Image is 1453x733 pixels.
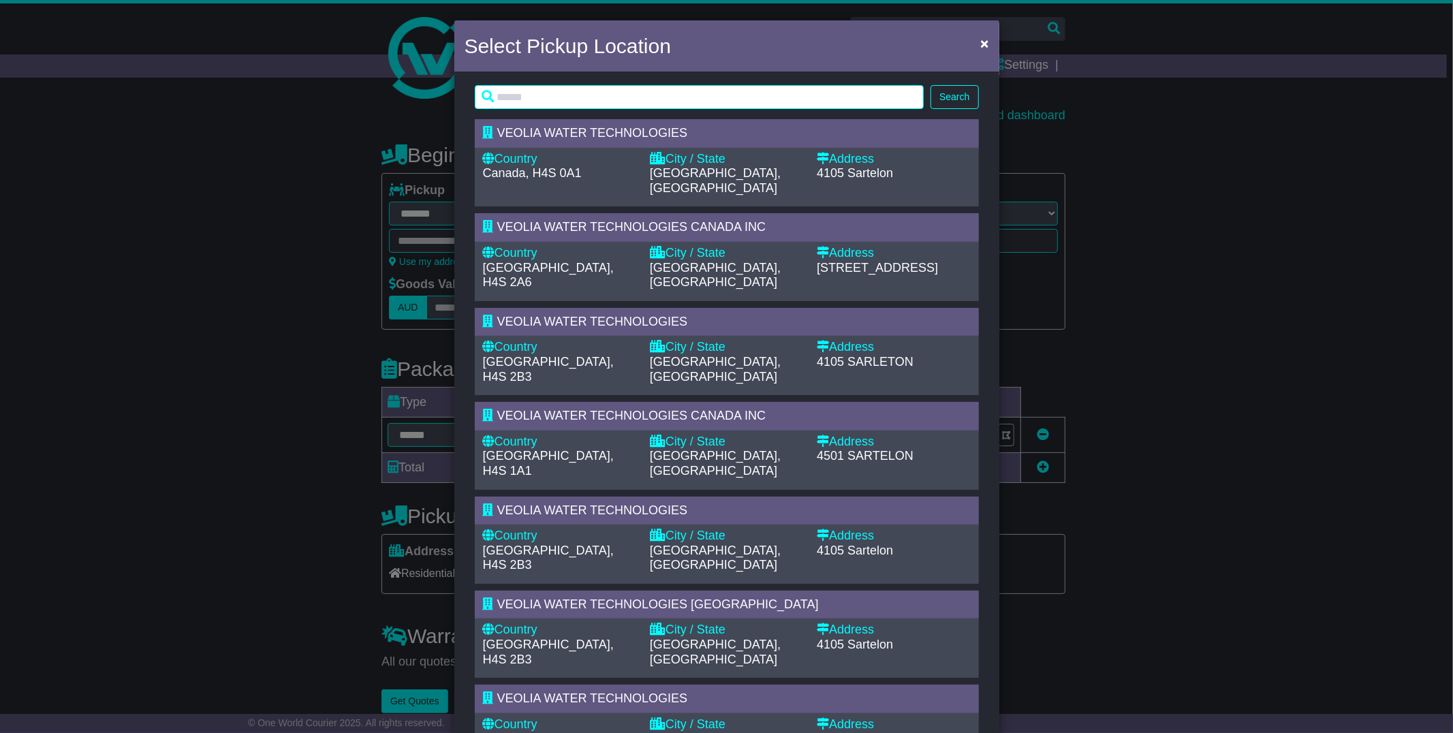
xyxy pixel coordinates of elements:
[483,340,636,355] div: Country
[483,544,614,572] span: [GEOGRAPHIC_DATA], H4S 2B3
[497,503,688,517] span: VEOLIA WATER TECHNOLOGIES
[817,246,970,261] div: Address
[483,355,614,384] span: [GEOGRAPHIC_DATA], H4S 2B3
[483,623,636,638] div: Country
[497,315,688,328] span: VEOLIA WATER TECHNOLOGIES
[650,449,781,478] span: [GEOGRAPHIC_DATA], [GEOGRAPHIC_DATA]
[817,355,913,369] span: 4105 SARLETON
[650,261,781,290] span: [GEOGRAPHIC_DATA], [GEOGRAPHIC_DATA]
[650,355,781,384] span: [GEOGRAPHIC_DATA], [GEOGRAPHIC_DATA]
[650,638,781,666] span: [GEOGRAPHIC_DATA], [GEOGRAPHIC_DATA]
[497,691,688,705] span: VEOLIA WATER TECHNOLOGIES
[483,435,636,450] div: Country
[817,449,913,463] span: 4501 SARTELON
[650,152,803,167] div: City / State
[483,638,614,666] span: [GEOGRAPHIC_DATA], H4S 2B3
[650,529,803,544] div: City / State
[483,246,636,261] div: Country
[483,166,582,180] span: Canada, H4S 0A1
[817,166,893,180] span: 4105 Sartelon
[483,152,636,167] div: Country
[973,29,995,57] button: Close
[497,126,688,140] span: VEOLIA WATER TECHNOLOGIES
[650,544,781,572] span: [GEOGRAPHIC_DATA], [GEOGRAPHIC_DATA]
[817,638,893,651] span: 4105 Sartelon
[817,435,970,450] div: Address
[817,717,970,732] div: Address
[650,340,803,355] div: City / State
[931,85,978,109] button: Search
[650,717,803,732] div: City / State
[483,449,614,478] span: [GEOGRAPHIC_DATA], H4S 1A1
[650,435,803,450] div: City / State
[483,717,636,732] div: Country
[817,544,893,557] span: 4105 Sartelon
[497,597,819,611] span: VEOLIA WATER TECHNOLOGIES [GEOGRAPHIC_DATA]
[465,31,672,61] h4: Select Pickup Location
[980,35,988,51] span: ×
[817,529,970,544] div: Address
[483,261,614,290] span: [GEOGRAPHIC_DATA], H4S 2A6
[817,623,970,638] div: Address
[483,529,636,544] div: Country
[650,246,803,261] div: City / State
[650,166,781,195] span: [GEOGRAPHIC_DATA], [GEOGRAPHIC_DATA]
[817,340,970,355] div: Address
[497,220,766,234] span: VEOLIA WATER TECHNOLOGIES CANADA INC
[817,261,938,275] span: [STREET_ADDRESS]
[497,409,766,422] span: VEOLIA WATER TECHNOLOGIES CANADA INC
[650,623,803,638] div: City / State
[817,152,970,167] div: Address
